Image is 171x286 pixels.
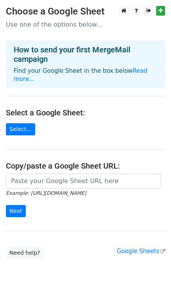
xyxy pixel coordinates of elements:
[14,67,157,83] p: Find your Google Sheet in the box below
[117,248,165,255] a: Google Sheets
[6,205,26,217] input: Next
[6,174,161,189] input: Paste your Google Sheet URL here
[6,108,165,117] h4: Select a Google Sheet:
[6,123,35,135] a: Select...
[6,247,44,259] a: Need help?
[14,67,148,83] a: Read more...
[6,190,86,196] small: Example: [URL][DOMAIN_NAME]
[6,161,165,171] h4: Copy/paste a Google Sheet URL:
[6,20,165,29] p: Use one of the options below...
[6,6,165,17] h3: Choose a Google Sheet
[14,45,157,64] h4: How to send your first MergeMail campaign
